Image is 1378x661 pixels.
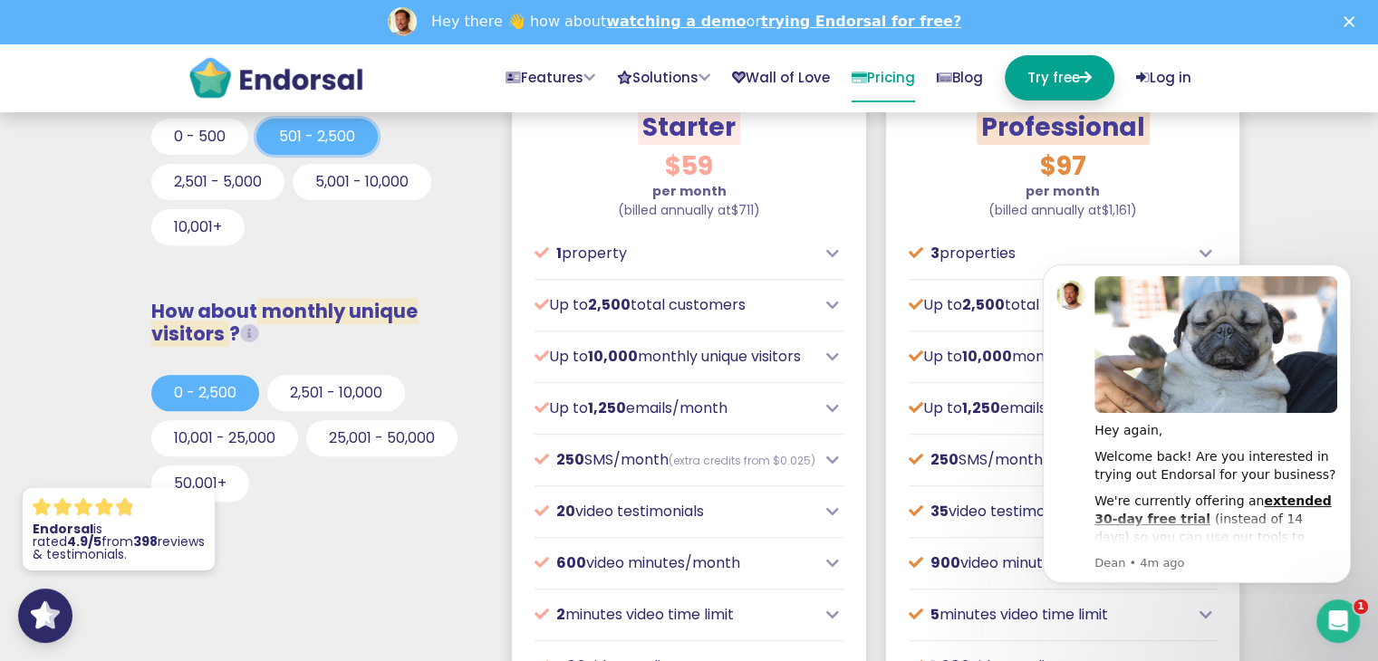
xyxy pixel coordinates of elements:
[930,449,959,470] span: 250
[962,398,1000,418] span: 1,250
[1102,201,1131,219] span: $1,161
[535,604,816,626] p: minutes video time limit
[761,13,961,30] a: trying Endorsal for free?
[1040,148,1086,184] span: $97
[731,201,754,219] span: $711
[151,300,480,345] h3: How about ?
[431,13,961,31] div: Hey there 👋 how about or
[151,119,248,155] button: 0 - 500
[1344,16,1362,27] div: Close
[588,398,626,418] span: 1,250
[556,501,575,522] span: 20
[240,324,259,343] i: Unique visitors that view our social proof tools (widgets, FOMO popups or Wall of Love) on your w...
[977,110,1150,145] span: Professional
[606,13,746,30] a: watching a demo
[588,346,638,367] span: 10,000
[33,520,93,538] strong: Endorsal
[852,55,915,102] a: Pricing
[909,449,1190,471] p: SMS/month
[962,346,1012,367] span: 10,000
[151,209,245,245] button: 10,001+
[556,604,565,625] span: 2
[556,449,584,470] span: 250
[535,501,816,522] p: video testimonials
[256,119,378,155] button: 501 - 2,500
[506,55,595,101] a: Features
[535,398,816,419] p: Up to emails/month
[151,465,249,502] button: 50,001+
[79,307,322,323] p: Message from Dean, sent 4m ago
[732,55,830,101] a: Wall of Love
[151,420,298,456] button: 10,001 - 25,000
[669,453,815,468] span: (extra credits from $0.025)
[388,7,417,36] img: Profile image for Dean
[151,298,418,347] span: monthly unique visitors
[652,182,727,200] strong: per month
[909,294,1190,316] p: Up to total customers
[909,552,1190,574] p: video minutes/month
[267,375,405,411] button: 2,501 - 10,000
[638,110,740,145] span: Starter
[930,604,940,625] span: 5
[293,164,431,200] button: 5,001 - 10,000
[67,532,101,551] strong: 4.9/5
[33,522,205,560] p: is rated from reviews & testimonials.
[1136,55,1191,101] a: Log in
[1026,182,1100,200] strong: per month
[930,552,960,573] span: 900
[79,244,322,493] div: We're currently offering an (instead of 14 days) so you can use our tools to your heart's content...
[556,243,562,263] span: 1
[1316,599,1360,643] iframe: Intercom live chat
[909,243,1190,264] p: properties
[937,55,983,101] a: Blog
[133,532,158,551] strong: 398
[930,501,949,522] span: 35
[909,501,1190,522] p: video testimonials
[909,346,1190,368] p: Up to monthly unique visitors
[909,604,1190,626] p: minutes video time limit
[618,201,760,219] span: (billed annually at )
[665,148,713,184] span: $59
[909,398,1190,419] p: Up to emails/month
[535,552,816,574] p: video minutes/month
[151,375,259,411] button: 0 - 2,500
[617,55,710,101] a: Solutions
[1354,599,1368,614] span: 1
[988,201,1137,219] span: (billed annually at )
[535,449,816,471] p: SMS/month
[151,164,284,200] button: 2,501 - 5,000
[930,243,940,263] span: 3
[306,420,458,456] button: 25,001 - 50,000
[535,346,816,368] p: Up to monthly unique visitors
[188,55,364,101] img: endorsal-logo@2x.png
[556,552,586,573] span: 600
[962,294,1005,315] span: 2,500
[1005,55,1114,101] a: Try free
[588,294,631,315] span: 2,500
[535,294,816,316] p: Up to total customers
[535,243,816,264] p: property
[1016,248,1378,594] iframe: Intercom notifications message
